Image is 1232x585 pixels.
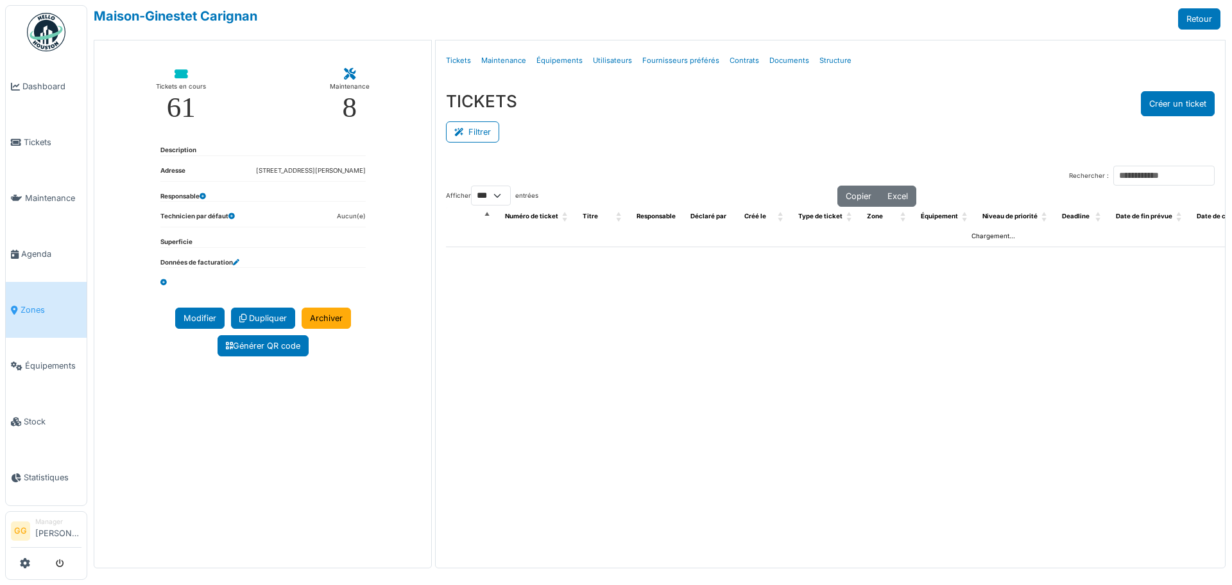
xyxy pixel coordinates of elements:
[160,192,206,202] dt: Responsable
[160,212,235,227] dt: Technicien par défaut
[35,517,81,527] div: Manager
[320,58,380,132] a: Maintenance 8
[27,13,65,51] img: Badge_color-CXgf-gQk.svg
[1141,91,1215,116] button: Créer un ticket
[471,186,511,205] select: Afficherentrées
[35,517,81,545] li: [PERSON_NAME]
[1176,207,1184,227] span: Date de fin prévue: Activate to sort
[175,308,225,329] a: Modifier
[446,91,517,111] h3: TICKETS
[637,213,676,220] span: Responsable
[879,186,916,207] button: Excel
[6,226,87,282] a: Agenda
[6,338,87,394] a: Équipements
[846,207,854,227] span: Type de ticket: Activate to sort
[11,517,81,548] a: GG Manager[PERSON_NAME]
[160,146,196,155] dt: Description
[22,80,81,92] span: Dashboard
[6,282,87,338] a: Zones
[1062,213,1090,220] span: Deadline
[588,46,637,76] a: Utilisateurs
[156,80,206,93] div: Tickets en cours
[441,46,476,76] a: Tickets
[798,213,843,220] span: Type de ticket
[583,213,598,220] span: Titre
[778,207,785,227] span: Créé le: Activate to sort
[446,186,538,205] label: Afficher entrées
[6,450,87,505] a: Statistiques
[616,207,624,227] span: Titre: Activate to sort
[1178,8,1220,30] a: Retour
[744,213,766,220] span: Créé le
[1041,207,1049,227] span: Niveau de priorité: Activate to sort
[982,213,1038,220] span: Niveau de priorité
[637,46,724,76] a: Fournisseurs préférés
[343,93,357,122] div: 8
[6,170,87,226] a: Maintenance
[24,415,81,428] span: Stock
[446,121,499,143] button: Filtrer
[21,304,81,316] span: Zones
[218,335,309,356] a: Générer QR code
[94,8,257,24] a: Maison-Ginestet Carignan
[962,207,970,227] span: Équipement: Activate to sort
[302,308,351,329] a: Archiver
[24,471,81,484] span: Statistiques
[25,192,81,204] span: Maintenance
[476,46,531,76] a: Maintenance
[24,136,81,148] span: Tickets
[146,58,216,132] a: Tickets en cours 61
[337,212,366,222] dd: Aucun(e)
[505,213,558,220] span: Numéro de ticket
[6,114,87,170] a: Tickets
[562,207,570,227] span: Numéro de ticket: Activate to sort
[1069,171,1109,181] label: Rechercher :
[160,258,239,268] dt: Données de facturation
[231,308,295,329] a: Dupliquer
[867,213,883,220] span: Zone
[531,46,588,76] a: Équipements
[6,394,87,450] a: Stock
[900,207,908,227] span: Zone: Activate to sort
[160,238,193,247] dt: Superficie
[21,248,81,260] span: Agenda
[167,93,196,122] div: 61
[887,191,908,201] span: Excel
[256,166,366,176] dd: [STREET_ADDRESS][PERSON_NAME]
[921,213,958,220] span: Équipement
[1116,213,1172,220] span: Date de fin prévue
[814,46,857,76] a: Structure
[330,80,370,93] div: Maintenance
[11,521,30,541] li: GG
[846,191,871,201] span: Copier
[690,213,726,220] span: Déclaré par
[6,58,87,114] a: Dashboard
[160,166,185,181] dt: Adresse
[837,186,880,207] button: Copier
[724,46,764,76] a: Contrats
[764,46,814,76] a: Documents
[1095,207,1103,227] span: Deadline: Activate to sort
[25,360,81,372] span: Équipements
